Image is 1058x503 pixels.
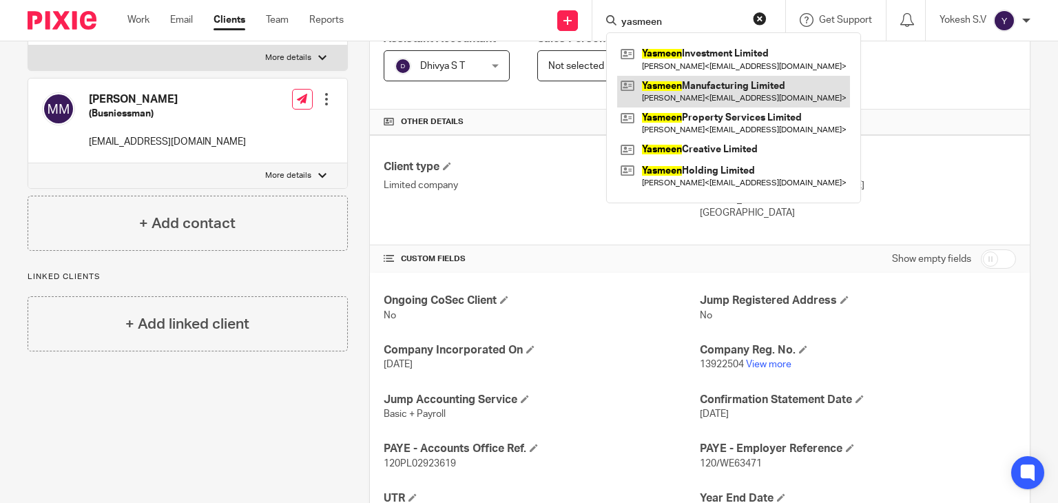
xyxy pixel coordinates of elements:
[42,92,75,125] img: svg%3E
[700,442,1016,456] h4: PAYE - Employer Reference
[265,52,311,63] p: More details
[214,13,245,27] a: Clients
[384,409,446,419] span: Basic + Payroll
[139,213,236,234] h4: + Add contact
[700,393,1016,407] h4: Confirmation Statement Date
[89,92,246,107] h4: [PERSON_NAME]
[892,252,971,266] label: Show empty fields
[384,393,700,407] h4: Jump Accounting Service
[127,13,149,27] a: Work
[700,206,1016,220] p: [GEOGRAPHIC_DATA]
[700,409,729,419] span: [DATE]
[28,271,348,283] p: Linked clients
[384,343,700,358] h4: Company Incorporated On
[266,13,289,27] a: Team
[700,459,762,469] span: 120/WE63471
[125,314,249,335] h4: + Add linked client
[265,170,311,181] p: More details
[309,13,344,27] a: Reports
[940,13,986,27] p: Yokesh S.V
[700,311,712,320] span: No
[700,343,1016,358] h4: Company Reg. No.
[384,33,496,44] span: Assistant Accountant
[384,311,396,320] span: No
[384,459,456,469] span: 120PL02923619
[384,254,700,265] h4: CUSTOM FIELDS
[401,116,464,127] span: Other details
[384,160,700,174] h4: Client type
[170,13,193,27] a: Email
[537,33,605,44] span: Sales Person
[819,15,872,25] span: Get Support
[89,135,246,149] p: [EMAIL_ADDRESS][DOMAIN_NAME]
[700,294,1016,308] h4: Jump Registered Address
[89,107,246,121] h5: (Busniessman)
[753,12,767,25] button: Clear
[384,178,700,192] p: Limited company
[700,360,744,369] span: 13922504
[384,442,700,456] h4: PAYE - Accounts Office Ref.
[548,61,604,71] span: Not selected
[420,61,465,71] span: Dhivya S T
[28,11,96,30] img: Pixie
[746,360,791,369] a: View more
[620,17,744,29] input: Search
[993,10,1015,32] img: svg%3E
[384,360,413,369] span: [DATE]
[384,294,700,308] h4: Ongoing CoSec Client
[395,58,411,74] img: svg%3E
